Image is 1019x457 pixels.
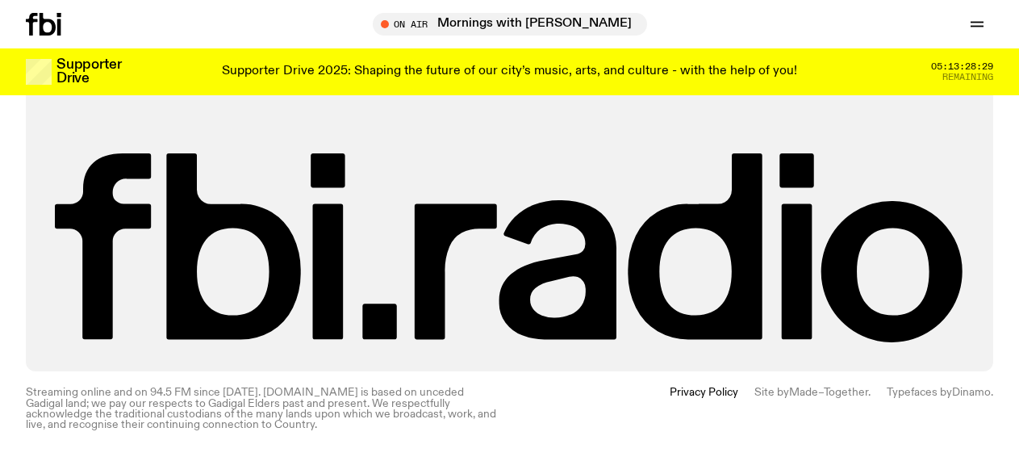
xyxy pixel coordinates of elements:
[26,388,502,430] p: Streaming online and on 94.5 FM since [DATE]. [DOMAIN_NAME] is based on unceded Gadigal land; we ...
[670,388,738,430] a: Privacy Policy
[931,62,993,71] span: 05:13:28:29
[222,65,797,79] p: Supporter Drive 2025: Shaping the future of our city’s music, arts, and culture - with the help o...
[56,58,121,86] h3: Supporter Drive
[789,387,868,398] a: Made–Together
[887,387,952,398] span: Typefaces by
[952,387,991,398] a: Dinamo
[991,387,993,398] span: .
[373,13,647,36] button: On AirMornings with [PERSON_NAME] / going All Out
[942,73,993,82] span: Remaining
[868,387,871,398] span: .
[754,387,789,398] span: Site by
